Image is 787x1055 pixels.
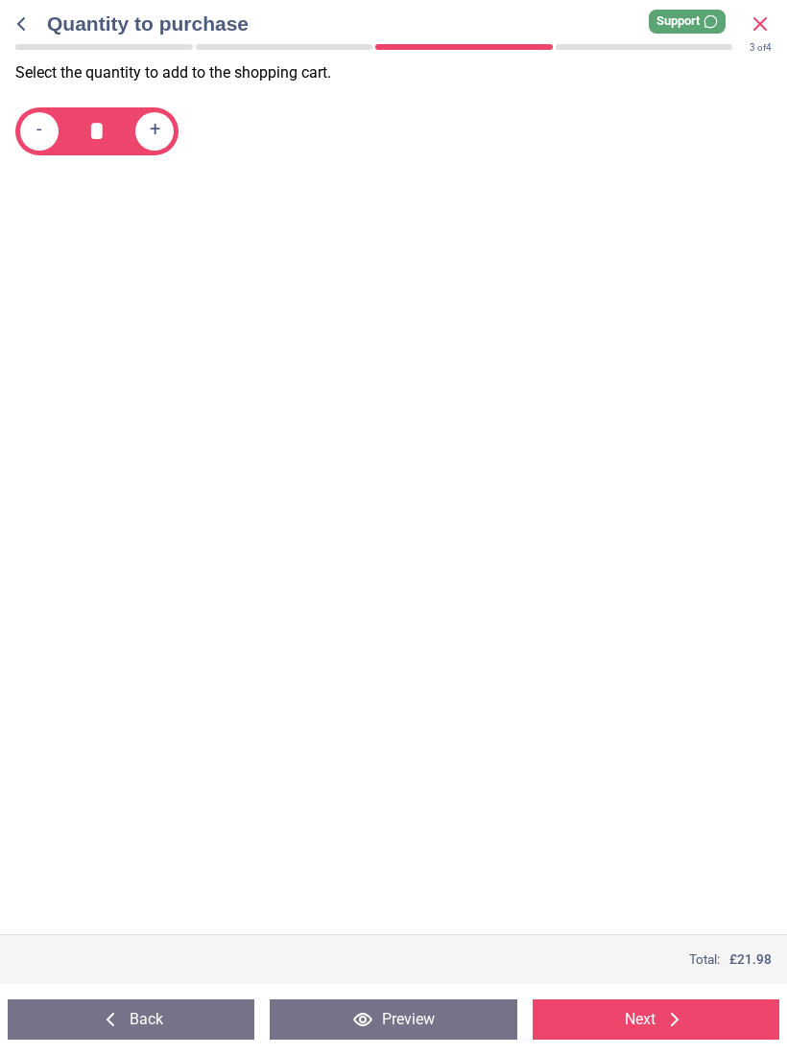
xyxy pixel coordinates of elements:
[649,10,726,34] div: Support
[36,119,42,143] span: -
[15,62,787,83] p: Select the quantity to add to the shopping cart.
[47,10,749,37] span: Quantity to purchase
[150,119,160,143] span: +
[750,42,755,53] span: 3
[729,950,772,969] span: £
[737,951,772,967] span: 21.98
[533,999,779,1040] button: Next
[8,999,254,1040] button: Back
[15,950,772,969] div: Total:
[270,999,516,1040] button: Preview
[750,41,772,55] div: of 4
